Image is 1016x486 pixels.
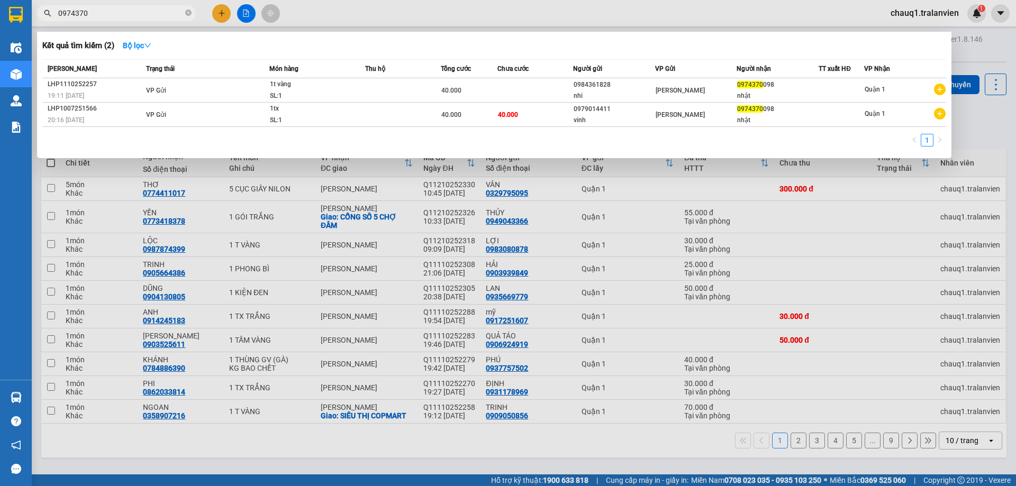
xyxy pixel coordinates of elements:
span: [PERSON_NAME] [48,65,97,72]
li: 1 [921,134,933,146]
button: left [908,134,921,146]
span: 20:16 [DATE] [48,116,84,124]
span: left [911,136,918,143]
div: 1t vàng [270,79,349,90]
span: question-circle [11,416,21,426]
span: VP Gửi [655,65,675,72]
span: Quận 1 [865,110,885,117]
div: LHP1007251566 [48,103,143,114]
img: warehouse-icon [11,42,22,53]
span: Trạng thái [146,65,175,72]
div: vinh [574,115,655,126]
div: 0984361828 [574,79,655,90]
span: 0974370 [737,81,763,88]
span: Người nhận [737,65,771,72]
span: Thu hộ [365,65,385,72]
span: close-circle [185,10,192,16]
img: warehouse-icon [11,95,22,106]
span: VP Gửi [146,111,166,118]
span: 19:11 [DATE] [48,92,84,99]
span: message [11,464,21,474]
span: close-circle [185,8,192,19]
div: nhật [737,115,818,126]
input: Tìm tên, số ĐT hoặc mã đơn [58,7,183,19]
li: Next Page [933,134,946,146]
div: LHP1110252257 [48,79,143,90]
span: plus-circle [934,108,946,120]
span: plus-circle [934,84,946,95]
span: Món hàng [269,65,298,72]
button: Bộ lọcdown [114,37,160,54]
span: Người gửi [573,65,602,72]
span: 40.000 [441,87,461,94]
span: 0974370 [737,105,763,113]
span: Quận 1 [865,86,885,93]
span: notification [11,440,21,450]
span: down [144,42,151,49]
span: Tổng cước [441,65,471,72]
div: 0979014411 [574,104,655,115]
span: [PERSON_NAME] [656,111,705,118]
div: nhi [574,90,655,102]
div: 1tx [270,103,349,115]
img: warehouse-icon [11,392,22,403]
span: search [44,10,51,17]
strong: Bộ lọc [123,41,151,50]
span: 40.000 [498,111,518,118]
div: 098 [737,104,818,115]
div: nhật [737,90,818,102]
div: SL: 1 [270,90,349,102]
button: right [933,134,946,146]
span: VP Gửi [146,87,166,94]
span: right [937,136,943,143]
span: TT xuất HĐ [819,65,851,72]
span: 40.000 [441,111,461,118]
img: solution-icon [11,122,22,133]
span: [PERSON_NAME] [656,87,705,94]
img: warehouse-icon [11,69,22,80]
span: Chưa cước [497,65,529,72]
a: 1 [921,134,933,146]
img: logo-vxr [9,7,23,23]
h3: Kết quả tìm kiếm ( 2 ) [42,40,114,51]
div: SL: 1 [270,115,349,126]
div: 098 [737,79,818,90]
li: Previous Page [908,134,921,146]
span: VP Nhận [864,65,890,72]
